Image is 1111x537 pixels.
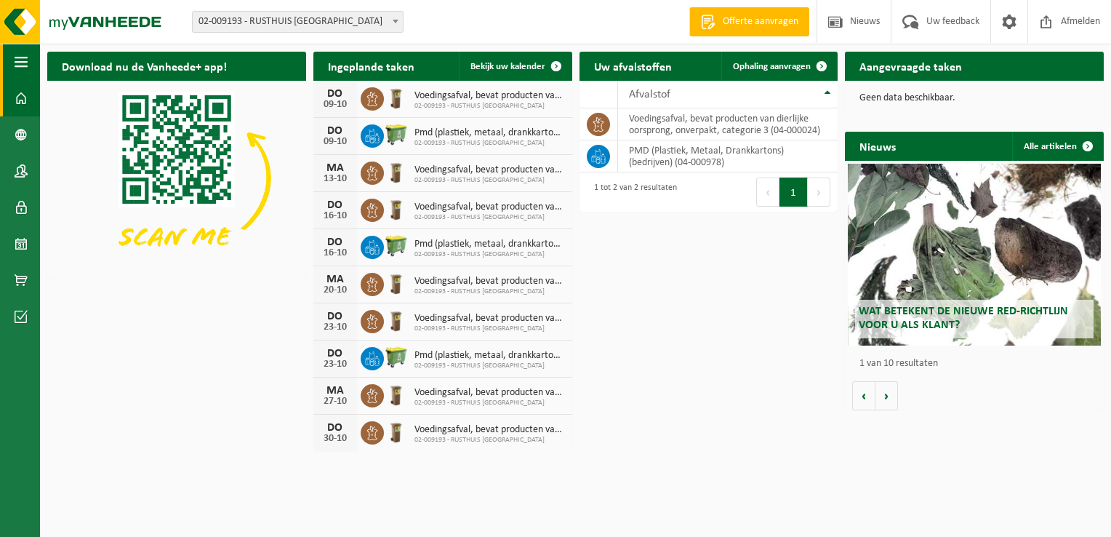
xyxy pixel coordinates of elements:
[321,311,350,322] div: DO
[618,140,838,172] td: PMD (Plastiek, Metaal, Drankkartons) (bedrijven) (04-000978)
[414,90,565,102] span: Voedingsafval, bevat producten van dierlijke oorsprong, onverpakt, categorie 3
[414,387,565,399] span: Voedingsafval, bevat producten van dierlijke oorsprong, onverpakt, categorie 3
[579,52,686,80] h2: Uw afvalstoffen
[587,176,677,208] div: 1 tot 2 van 2 resultaten
[193,12,403,32] span: 02-009193 - RUSTHUIS ST JOZEF - KORTRIJK
[384,234,409,258] img: WB-0660-HPE-GN-50
[321,285,350,295] div: 20-10
[414,313,565,325] span: Voedingsafval, bevat producten van dierlijke oorsprong, onverpakt, categorie 3
[321,174,350,184] div: 13-10
[47,52,241,80] h2: Download nu de Vanheede+ app!
[414,424,565,436] span: Voedingsafval, bevat producten van dierlijke oorsprong, onverpakt, categorie 3
[384,122,409,147] img: WB-0660-HPE-GN-50
[414,399,565,407] span: 02-009193 - RUSTHUIS [GEOGRAPHIC_DATA]
[321,100,350,110] div: 09-10
[414,139,565,148] span: 02-009193 - RUSTHUIS [GEOGRAPHIC_DATA]
[721,52,836,81] a: Ophaling aanvragen
[321,236,350,248] div: DO
[313,52,429,80] h2: Ingeplande taken
[384,308,409,333] img: WB-0140-HPE-BN-01
[414,239,565,250] span: Pmd (plastiek, metaal, drankkartons) (bedrijven)
[384,271,409,295] img: WB-0140-HPE-BN-01
[321,248,350,258] div: 16-10
[414,362,565,370] span: 02-009193 - RUSTHUIS [GEOGRAPHIC_DATA]
[321,274,350,285] div: MA
[384,85,409,110] img: WB-0140-HPE-BN-01
[808,178,830,207] button: Next
[859,359,1096,369] p: 1 van 10 resultaten
[459,52,571,81] a: Bekijk uw kalender
[848,164,1102,346] a: Wat betekent de nieuwe RED-richtlijn voor u als klant?
[321,211,350,221] div: 16-10
[1012,132,1102,161] a: Alle artikelen
[321,162,350,174] div: MA
[321,199,350,211] div: DO
[414,102,565,111] span: 02-009193 - RUSTHUIS [GEOGRAPHIC_DATA]
[845,132,910,160] h2: Nieuws
[470,62,545,71] span: Bekijk uw kalender
[384,159,409,184] img: WB-0140-HPE-BN-01
[733,62,811,71] span: Ophaling aanvragen
[321,385,350,397] div: MA
[414,250,565,259] span: 02-009193 - RUSTHUIS [GEOGRAPHIC_DATA]
[629,89,670,100] span: Afvalstof
[414,287,565,296] span: 02-009193 - RUSTHUIS [GEOGRAPHIC_DATA]
[719,15,802,29] span: Offerte aanvragen
[779,178,808,207] button: 1
[618,108,838,140] td: voedingsafval, bevat producten van dierlijke oorsprong, onverpakt, categorie 3 (04-000024)
[875,381,898,410] button: Volgende
[845,52,976,80] h2: Aangevraagde taken
[321,137,350,147] div: 09-10
[47,81,306,275] img: Download de VHEPlus App
[414,164,565,176] span: Voedingsafval, bevat producten van dierlijke oorsprong, onverpakt, categorie 3
[859,93,1089,103] p: Geen data beschikbaar.
[414,350,565,362] span: Pmd (plastiek, metaal, drankkartons) (bedrijven)
[321,397,350,407] div: 27-10
[756,178,779,207] button: Previous
[384,196,409,221] img: WB-0140-HPE-BN-01
[384,419,409,444] img: WB-0140-HPE-BN-01
[321,422,350,434] div: DO
[852,381,875,410] button: Vorige
[414,325,565,333] span: 02-009193 - RUSTHUIS [GEOGRAPHIC_DATA]
[414,276,565,287] span: Voedingsafval, bevat producten van dierlijke oorsprong, onverpakt, categorie 3
[192,11,404,33] span: 02-009193 - RUSTHUIS ST JOZEF - KORTRIJK
[321,322,350,333] div: 23-10
[321,88,350,100] div: DO
[384,345,409,370] img: WB-0660-HPE-GN-50
[689,7,809,36] a: Offerte aanvragen
[859,306,1068,331] span: Wat betekent de nieuwe RED-richtlijn voor u als klant?
[414,127,565,139] span: Pmd (plastiek, metaal, drankkartons) (bedrijven)
[414,213,565,222] span: 02-009193 - RUSTHUIS [GEOGRAPHIC_DATA]
[384,382,409,407] img: WB-0140-HPE-BN-01
[414,176,565,185] span: 02-009193 - RUSTHUIS [GEOGRAPHIC_DATA]
[321,434,350,444] div: 30-10
[414,202,565,213] span: Voedingsafval, bevat producten van dierlijke oorsprong, onverpakt, categorie 3
[321,125,350,137] div: DO
[321,359,350,370] div: 23-10
[414,436,565,445] span: 02-009193 - RUSTHUIS [GEOGRAPHIC_DATA]
[321,348,350,359] div: DO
